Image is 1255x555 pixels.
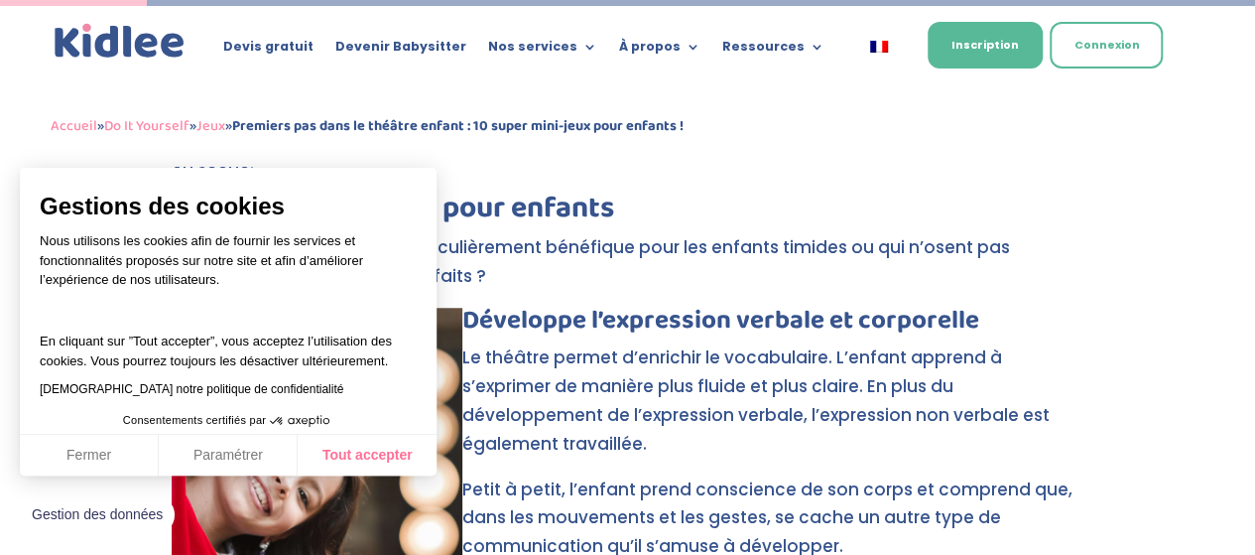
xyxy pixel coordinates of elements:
[40,192,417,221] span: Gestions des cookies
[113,408,343,434] button: Consentements certifiés par
[51,20,189,63] a: Kidlee Logo
[40,231,417,303] p: Nous utilisons les cookies afin de fournir les services et fonctionnalités proposés sur notre sit...
[928,22,1043,69] a: Inscription
[488,40,597,62] a: Nos services
[172,344,1084,476] p: Le théâtre permet d’enrichir le vocabulaire. L’enfant apprend à s’exprimer de manière plus fluide...
[722,40,824,62] a: Ressources
[870,41,888,53] img: Français
[51,114,684,138] span: » » »
[172,308,1084,344] h3: Développe l’expression verbale et corporelle
[335,40,466,62] a: Devenir Babysitter
[1050,22,1163,69] a: Connexion
[20,435,159,477] button: Fermer
[20,494,175,536] button: Fermer le widget sans consentement
[232,114,684,138] strong: Premiers pas dans le théâtre enfant : 10 super mini-jeux pour enfants !
[51,114,97,138] a: Accueil
[104,114,189,138] a: Do It Yourself
[32,506,163,524] span: Gestion des données
[619,40,700,62] a: À propos
[40,382,343,396] a: [DEMOGRAPHIC_DATA] notre politique de confidentialité
[123,415,266,426] span: Consentements certifiés par
[40,313,417,371] p: En cliquant sur ”Tout accepter”, vous acceptez l’utilisation des cookies. Vous pourrez toujours l...
[298,435,437,477] button: Tout accepter
[270,391,329,451] svg: Axeptio
[172,233,1084,308] p: Le est particulièrement bénéfique pour les enfants timides ou qui n’osent pas s’exprimer. Quels s...
[172,194,1084,233] h2: Bienfaits du théâtre pour enfants
[159,435,298,477] button: Paramétrer
[223,40,314,62] a: Devis gratuit
[51,20,189,63] img: logo_kidlee_bleu
[196,114,225,138] a: Jeux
